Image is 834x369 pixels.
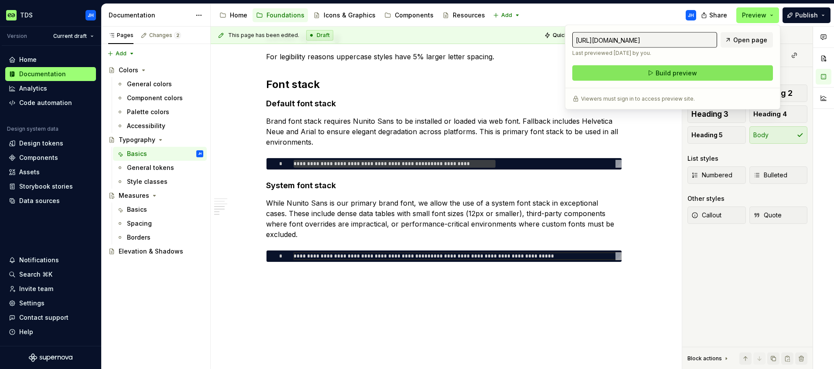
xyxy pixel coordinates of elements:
p: Viewers must sign in to access preview site. [581,95,695,102]
button: Add [490,9,523,21]
span: Callout [691,211,721,220]
div: Colors [119,66,138,74]
div: Elevation & Shadows [119,247,183,256]
button: Heading 5 [687,126,746,144]
a: Design tokens [5,136,96,150]
div: Code automation [19,98,72,107]
a: Assets [5,165,96,179]
span: Preview [742,11,766,20]
div: Documentation [109,11,191,20]
button: Callout [687,207,746,224]
div: Components [395,11,434,20]
button: TDSJH [2,6,99,24]
div: Typography [119,135,155,144]
span: Share [709,11,727,20]
a: Spacing [113,217,207,230]
a: Analytics [5,81,96,95]
a: General tokens [113,161,207,175]
button: Search ⌘K [5,267,96,281]
span: Add [116,50,126,57]
span: Draft [317,32,330,39]
a: Accessibility [113,119,207,133]
a: Open page [721,32,773,48]
div: Icons & Graphics [324,11,376,20]
div: Block actions [687,352,730,365]
a: BasicsJH [113,147,207,161]
a: Elevation & Shadows [105,244,207,258]
div: JH [88,12,94,19]
span: Heading 5 [691,131,723,139]
p: Last previewed [DATE] by you. [572,50,717,57]
div: Basics [127,149,147,158]
div: Documentation [19,70,66,78]
div: Page tree [216,7,489,24]
a: Measures [105,189,207,203]
div: Storybook stories [19,182,73,191]
button: Heading 3 [687,105,746,123]
a: Components [381,8,437,22]
a: Home [5,53,96,67]
div: Style classes [127,177,167,186]
div: Resources [453,11,485,20]
a: Data sources [5,194,96,208]
div: Notifications [19,256,59,264]
span: 2 [174,32,181,39]
span: Bulleted [753,171,787,179]
div: TDS [20,11,33,20]
div: Settings [19,299,44,308]
span: Publish [795,11,818,20]
svg: Supernova Logo [29,353,72,362]
a: Documentation [5,67,96,81]
button: Build preview [572,65,773,81]
button: Numbered [687,166,746,184]
div: Other styles [687,194,725,203]
span: Current draft [53,33,87,40]
button: Quote [749,207,808,224]
div: Home [19,55,37,64]
button: Bulleted [749,166,808,184]
button: Current draft [49,30,98,42]
span: Quick preview [553,32,590,39]
a: Colors [105,63,207,77]
div: Components [19,153,58,162]
span: Add [501,12,512,19]
div: Pages [108,32,133,39]
span: Numbered [691,171,732,179]
p: While Nunito Sans is our primary brand font, we allow the use of a system font stack in exception... [266,198,622,240]
div: Contact support [19,313,68,322]
a: Resources [439,8,489,22]
div: Search ⌘K [19,270,52,279]
button: Heading 4 [749,105,808,123]
div: Measures [119,191,149,200]
span: Heading 3 [691,110,728,118]
div: Help [19,328,33,336]
div: Basics [127,205,147,214]
div: Analytics [19,84,47,93]
a: Settings [5,296,96,310]
button: Contact support [5,311,96,325]
div: Home [230,11,247,20]
h4: System font stack [266,180,622,191]
a: Foundations [253,8,308,22]
button: Share [697,7,733,23]
a: Home [216,8,251,22]
a: Borders [113,230,207,244]
button: Help [5,325,96,339]
div: Data sources [19,196,60,205]
div: List styles [687,154,718,163]
a: Code automation [5,96,96,110]
div: Assets [19,168,40,176]
button: Quick preview [542,29,594,41]
div: Spacing [127,219,152,228]
a: Components [5,151,96,165]
a: Basics [113,203,207,217]
span: Heading 4 [753,110,787,118]
h2: Font stack [266,78,622,91]
div: Palette colors [127,108,169,116]
span: Open page [733,36,767,44]
div: General tokens [127,163,174,172]
div: Component colors [127,94,183,102]
a: Style classes [113,175,207,189]
div: JH [688,12,694,19]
